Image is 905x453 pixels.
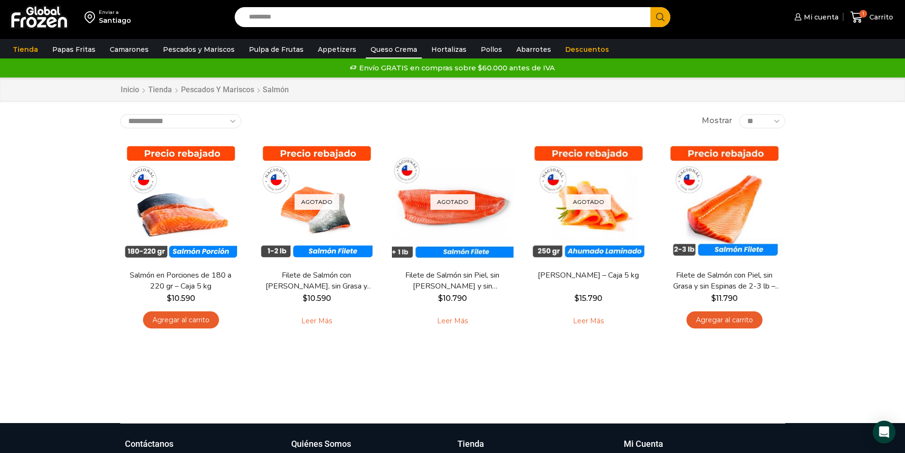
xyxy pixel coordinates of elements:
[427,40,471,58] a: Hortalizas
[430,194,475,210] p: Agotado
[711,294,716,303] span: $
[295,194,339,210] p: Agotado
[313,40,361,58] a: Appetizers
[366,40,422,58] a: Queso Crema
[650,7,670,27] button: Search button
[244,40,308,58] a: Pulpa de Frutas
[85,9,99,25] img: address-field-icon.svg
[711,294,738,303] bdi: 11.790
[181,85,255,96] a: Pescados y Mariscos
[566,194,611,210] p: Agotado
[438,294,467,303] bdi: 10.790
[561,40,614,58] a: Descuentos
[125,438,173,450] h3: Contáctanos
[99,9,131,16] div: Enviar a
[422,311,483,331] a: Leé más sobre “Filete de Salmón sin Piel, sin Grasa y sin Espinas – Caja 10 Kg”
[686,311,762,329] a: Agregar al carrito: “Filete de Salmón con Piel, sin Grasa y sin Espinas de 2-3 lb - Premium - Caj...
[48,40,100,58] a: Papas Fritas
[801,12,838,22] span: Mi cuenta
[512,40,556,58] a: Abarrotes
[873,421,895,443] div: Open Intercom Messenger
[398,270,507,292] a: Filete de Salmón sin Piel, sin [PERSON_NAME] y sin [PERSON_NAME] – Caja 10 Kg
[167,294,195,303] bdi: 10.590
[476,40,507,58] a: Pollos
[120,85,289,96] nav: Breadcrumb
[867,12,893,22] span: Carrito
[105,40,153,58] a: Camarones
[624,438,663,450] h3: Mi Cuenta
[8,40,43,58] a: Tienda
[291,438,351,450] h3: Quiénes Somos
[669,270,779,292] a: Filete de Salmón con Piel, sin Grasa y sin Espinas de 2-3 lb – Premium – Caja 10 kg
[120,85,140,96] a: Inicio
[120,114,241,128] select: Pedido de la tienda
[457,438,484,450] h3: Tienda
[143,311,219,329] a: Agregar al carrito: “Salmón en Porciones de 180 a 220 gr - Caja 5 kg”
[792,8,838,27] a: Mi cuenta
[574,294,602,303] bdi: 15.790
[303,294,307,303] span: $
[99,16,131,25] div: Santiago
[126,270,235,292] a: Salmón en Porciones de 180 a 220 gr – Caja 5 kg
[438,294,443,303] span: $
[148,85,172,96] a: Tienda
[848,6,895,29] a: 1 Carrito
[574,294,579,303] span: $
[558,311,619,331] a: Leé más sobre “Salmón Ahumado Laminado - Caja 5 kg”
[303,294,331,303] bdi: 10.590
[167,294,171,303] span: $
[702,116,732,126] span: Mostrar
[859,10,867,18] span: 1
[263,85,289,94] h1: Salmón
[262,270,371,292] a: Filete de Salmón con [PERSON_NAME], sin Grasa y sin Espinas 1-2 lb – Caja 10 Kg
[533,270,643,281] a: [PERSON_NAME] – Caja 5 kg
[158,40,239,58] a: Pescados y Mariscos
[286,311,347,331] a: Leé más sobre “Filete de Salmón con Piel, sin Grasa y sin Espinas 1-2 lb – Caja 10 Kg”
